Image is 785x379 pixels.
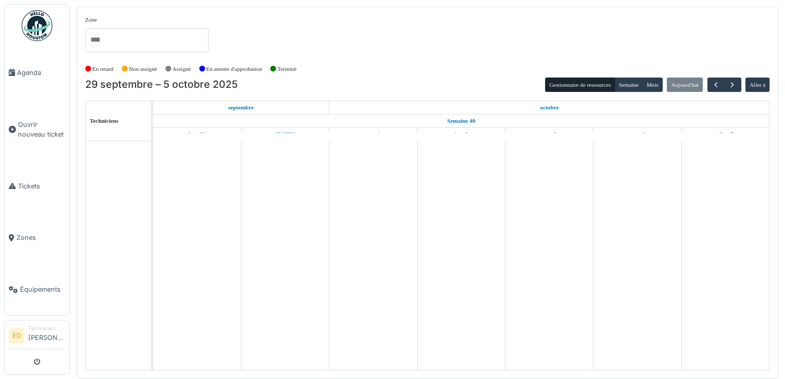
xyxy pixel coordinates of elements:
a: Semaine 40 [445,115,478,127]
img: Badge_color-CXgf-gQk.svg [22,10,52,41]
label: Terminé [277,65,296,73]
a: 3 octobre 2025 [539,128,559,141]
label: En attente d'approbation [206,65,262,73]
a: 1 octobre 2025 [363,128,383,141]
span: Ouvrir nouveau ticket [18,120,65,139]
div: Technicien [28,325,65,332]
a: 4 octobre 2025 [627,128,647,141]
button: Mois [642,78,663,92]
label: En retard [92,65,114,73]
span: Agenda [17,68,65,78]
a: 29 septembre 2025 [226,101,256,114]
li: [PERSON_NAME] [28,325,65,347]
a: Tickets [5,160,69,212]
span: Tickets [18,181,65,191]
span: Équipements [20,285,65,294]
a: Ouvrir nouveau ticket [5,99,69,160]
a: 1 octobre 2025 [538,101,562,114]
h2: 29 septembre – 5 octobre 2025 [85,79,238,91]
a: ED Technicien[PERSON_NAME] [9,325,65,349]
button: Aujourd'hui [667,78,703,92]
button: Suivant [724,78,741,92]
label: Assigné [173,65,191,73]
a: 30 septembre 2025 [273,128,297,141]
button: Gestionnaire de ressources [545,78,615,92]
input: Tous [89,32,100,47]
a: Zones [5,212,69,264]
label: Zone [85,15,97,24]
label: Non assigné [129,65,157,73]
span: Techniciens [90,118,119,124]
a: 5 octobre 2025 [715,128,736,141]
button: Précédent [707,78,724,92]
a: 2 octobre 2025 [452,128,471,141]
a: Agenda [5,47,69,99]
li: ED [9,328,24,344]
a: 29 septembre 2025 [186,128,208,141]
a: Équipements [5,263,69,315]
button: Semaine [614,78,643,92]
button: Aller à [745,78,770,92]
span: Zones [16,233,65,242]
